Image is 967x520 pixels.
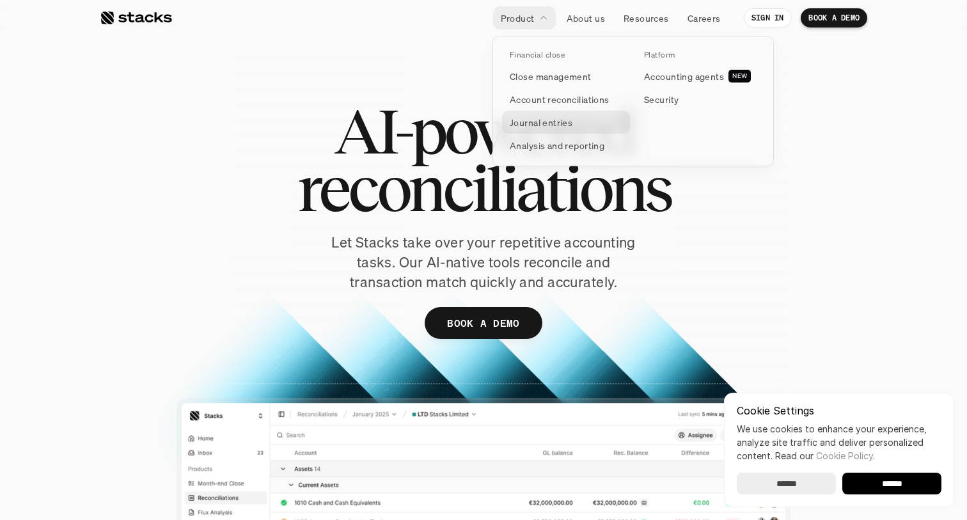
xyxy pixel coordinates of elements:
p: Financial close [510,51,565,59]
a: Journal entries [502,111,630,134]
p: Analysis and reporting [510,139,604,152]
a: Resources [616,6,677,29]
a: Close management [502,65,630,88]
p: Account reconciliations [510,93,609,106]
a: BOOK A DEMO [801,8,867,28]
p: Close management [510,70,592,83]
a: Analysis and reporting [502,134,630,157]
a: Privacy Policy [151,244,207,253]
a: Careers [680,6,728,29]
p: Security [644,93,679,106]
a: Accounting agentsNEW [636,65,764,88]
p: Platform [644,51,675,59]
p: SIGN IN [751,13,784,22]
p: Careers [688,12,721,25]
a: Security [636,88,764,111]
p: Product [501,12,535,25]
p: Accounting agents [644,70,724,83]
span: reconciliations [297,160,670,217]
p: Resources [624,12,669,25]
a: About us [559,6,613,29]
p: We use cookies to enhance your experience, analyze site traffic and deliver personalized content. [737,422,941,462]
p: Journal entries [510,116,572,129]
p: BOOK A DEMO [447,314,520,333]
h2: NEW [732,72,747,80]
p: BOOK A DEMO [808,13,860,22]
a: Cookie Policy [816,450,873,461]
p: Let Stacks take over your repetitive accounting tasks. Our AI-native tools reconcile and transact... [308,233,659,292]
a: SIGN IN [744,8,792,28]
a: Account reconciliations [502,88,630,111]
span: AI-powered [334,102,633,160]
p: About us [567,12,605,25]
p: Cookie Settings [737,406,941,416]
span: Read our . [775,450,875,461]
a: BOOK A DEMO [425,307,542,339]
